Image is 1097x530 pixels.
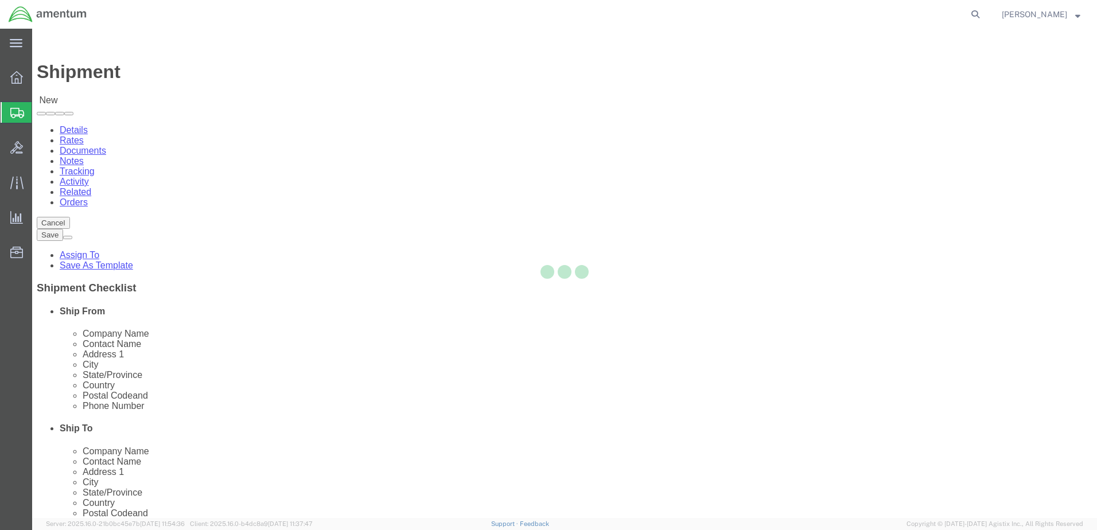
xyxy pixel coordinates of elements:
[140,520,185,527] span: [DATE] 11:54:36
[520,520,549,527] a: Feedback
[1001,7,1081,21] button: [PERSON_NAME]
[907,519,1083,529] span: Copyright © [DATE]-[DATE] Agistix Inc., All Rights Reserved
[491,520,520,527] a: Support
[46,520,185,527] span: Server: 2025.16.0-21b0bc45e7b
[1002,8,1067,21] span: Ben Bauer
[268,520,313,527] span: [DATE] 11:37:47
[8,6,87,23] img: logo
[190,520,313,527] span: Client: 2025.16.0-b4dc8a9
